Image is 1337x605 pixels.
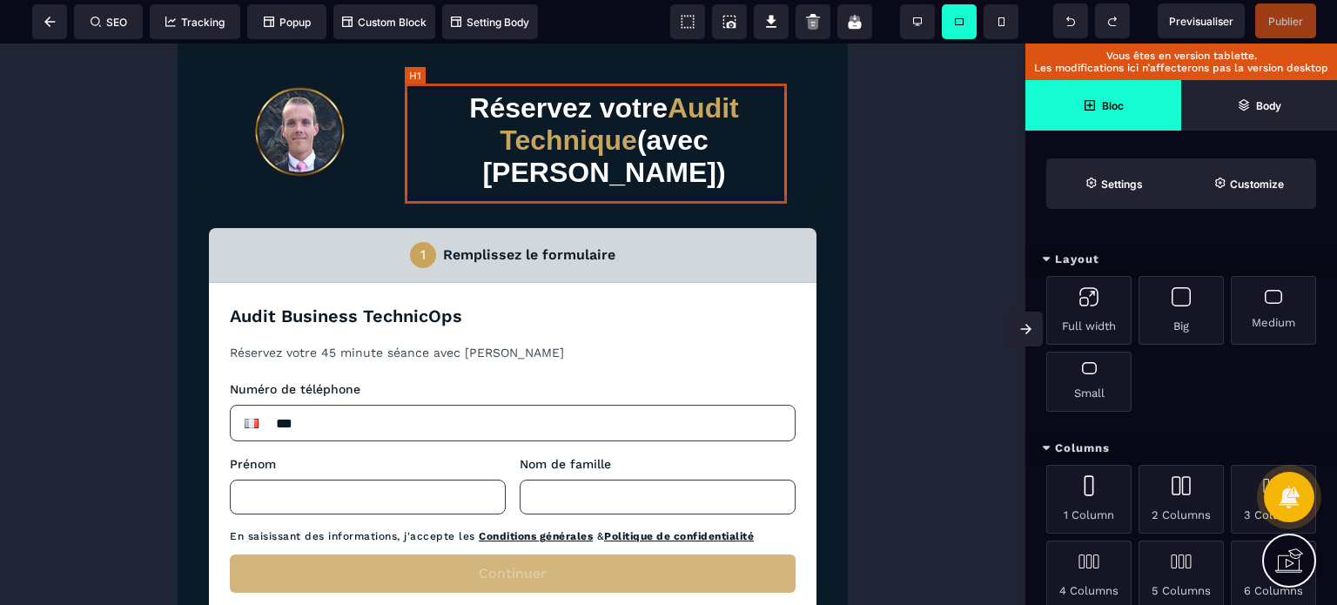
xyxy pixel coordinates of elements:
[1139,465,1224,534] div: 2 Columns
[451,16,529,29] span: Setting Body
[1025,244,1337,276] div: Layout
[35,455,601,476] p: Sélectionnez une date et une heure
[1046,158,1181,209] span: Settings
[74,40,170,136] img: 8b362d96bec9e8e76015217cce0796a7_6795_67bdbd8446532_d11n7da8rpqbjy.png
[1158,3,1245,38] span: Preview
[1231,465,1316,534] div: 3 Columns
[264,16,311,29] span: Popup
[342,16,427,29] span: Custom Block
[325,264,416,278] span: Nom de famille
[35,335,601,351] p: En saisissant des informations, j'accepte les
[670,4,705,39] span: View components
[1268,15,1303,28] span: Publier
[248,51,420,72] p: Remplissez le formulaire
[1169,15,1233,28] span: Previsualiser
[1139,276,1224,345] div: Big
[402,337,410,349] span: &
[1046,465,1132,534] div: 1 Column
[1181,158,1316,209] span: Open Style Manager
[35,151,595,168] p: Réservez votre 45 minute séance avec [PERSON_NAME]
[1101,178,1143,191] strong: Settings
[1025,433,1337,465] div: Columns
[1256,99,1281,112] strong: Body
[39,216,74,244] div: France: + 33
[35,189,165,203] span: Numéro de téléphone
[1230,178,1284,191] strong: Customize
[284,337,398,349] a: Conditions générales
[1046,352,1132,412] div: Small
[91,16,127,29] span: SEO
[1181,80,1337,131] span: Open Layer Manager
[165,16,225,29] span: Tracking
[1231,276,1316,345] div: Medium
[225,55,231,69] div: 1
[1034,62,1328,74] p: Les modifications ici n’affecterons pas la version desktop
[712,4,747,39] span: Screenshot
[229,553,292,567] p: Powered by
[322,49,568,112] span: Audit Technique
[1102,99,1124,112] strong: Bloc
[229,552,406,568] a: Powered by
[1025,80,1181,131] span: Open Blocks
[409,337,559,349] a: Politique de confidentialité
[231,40,622,154] h1: Réservez votre (avec [PERSON_NAME])
[35,111,267,135] p: Audit Business TechnicOps
[35,264,81,278] span: Prénom
[1034,50,1328,62] p: Vous êtes en version tablette.
[1046,276,1132,345] div: Full width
